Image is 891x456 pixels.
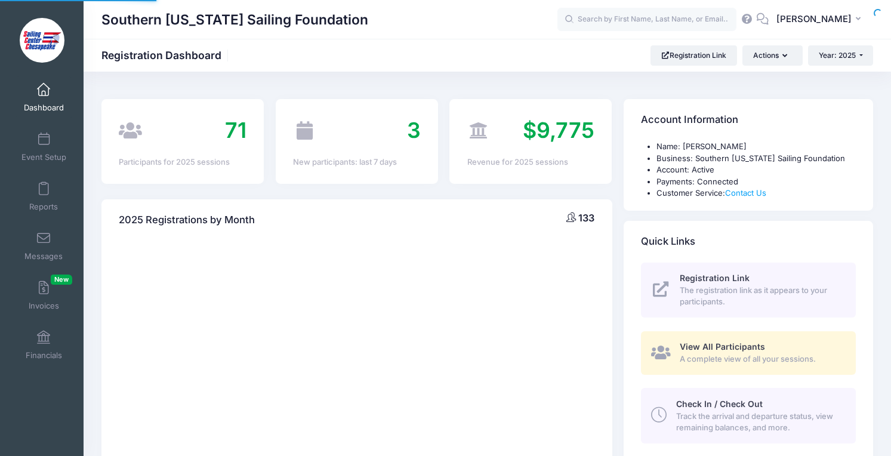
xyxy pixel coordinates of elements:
span: Dashboard [24,103,64,113]
div: Participants for 2025 sessions [119,156,246,168]
span: New [51,275,72,285]
li: Payments: Connected [656,176,856,188]
li: Name: [PERSON_NAME] [656,141,856,153]
h4: 2025 Registrations by Month [119,203,255,237]
a: Messages [16,225,72,267]
span: Track the arrival and departure status, view remaining balances, and more. [676,411,842,434]
a: Contact Us [725,188,766,198]
h4: Account Information [641,103,738,137]
span: $9,775 [523,117,594,143]
a: InvoicesNew [16,275,72,316]
span: The registration link as it appears to your participants. [680,285,842,308]
img: Southern Maryland Sailing Foundation [20,18,64,63]
li: Customer Service: [656,187,856,199]
div: Revenue for 2025 sessions [467,156,595,168]
a: Check In / Check Out Track the arrival and departure status, view remaining balances, and more. [641,388,856,443]
span: View All Participants [680,341,765,352]
span: Registration Link [680,273,750,283]
a: Event Setup [16,126,72,168]
span: Reports [29,202,58,212]
span: 3 [407,117,421,143]
h1: Southern [US_STATE] Sailing Foundation [101,6,368,33]
span: Year: 2025 [819,51,856,60]
div: New participants: last 7 days [293,156,421,168]
a: Dashboard [16,76,72,118]
a: Financials [16,324,72,366]
input: Search by First Name, Last Name, or Email... [557,8,736,32]
button: [PERSON_NAME] [769,6,873,33]
span: Check In / Check Out [676,399,763,409]
span: Event Setup [21,152,66,162]
span: 71 [225,117,246,143]
a: View All Participants A complete view of all your sessions. [641,331,856,375]
h1: Registration Dashboard [101,49,232,61]
span: Messages [24,251,63,261]
a: Reports [16,175,72,217]
a: Registration Link The registration link as it appears to your participants. [641,263,856,318]
li: Business: Southern [US_STATE] Sailing Foundation [656,153,856,165]
span: 133 [578,212,594,224]
button: Actions [742,45,802,66]
span: Financials [26,350,62,361]
button: Year: 2025 [808,45,873,66]
span: A complete view of all your sessions. [680,353,842,365]
a: Registration Link [650,45,737,66]
span: Invoices [29,301,59,311]
span: [PERSON_NAME] [776,13,852,26]
h4: Quick Links [641,224,695,258]
li: Account: Active [656,164,856,176]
